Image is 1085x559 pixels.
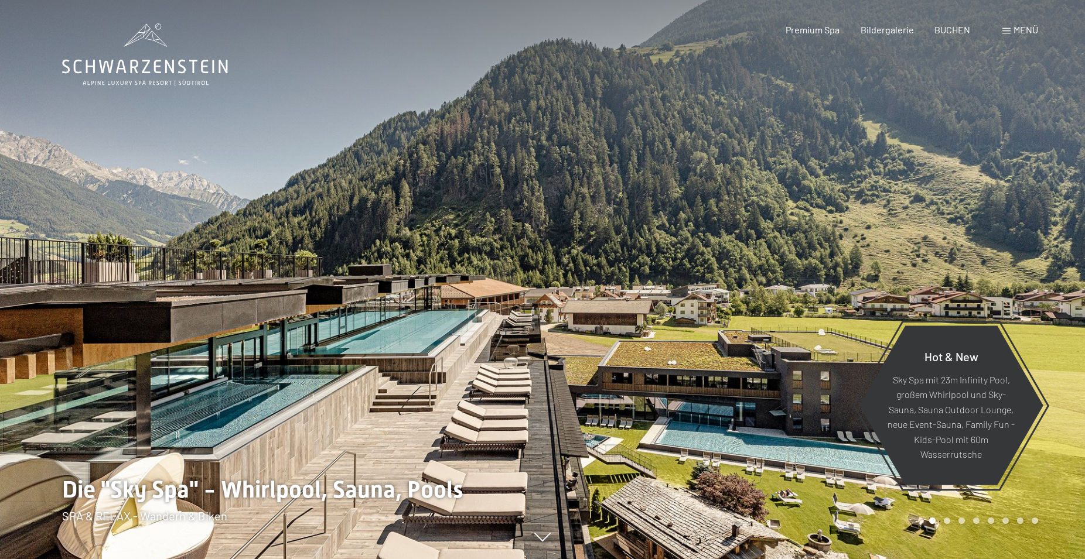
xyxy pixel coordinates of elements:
span: Menü [1014,24,1038,35]
a: Bildergalerie [861,24,914,35]
div: Carousel Page 5 [988,517,994,524]
span: Hot & New [924,349,978,363]
div: Carousel Page 6 [1002,517,1009,524]
a: Premium Spa [786,24,840,35]
div: Carousel Page 1 (Current Slide) [929,517,936,524]
div: Carousel Page 7 [1017,517,1023,524]
div: Carousel Pagination [925,517,1038,524]
div: Carousel Page 2 [944,517,950,524]
div: Carousel Page 4 [973,517,980,524]
div: Carousel Page 3 [958,517,965,524]
a: Hot & New Sky Spa mit 23m Infinity Pool, großem Whirlpool und Sky-Sauna, Sauna Outdoor Lounge, ne... [858,325,1044,486]
a: BUCHEN [934,24,970,35]
p: Sky Spa mit 23m Infinity Pool, großem Whirlpool und Sky-Sauna, Sauna Outdoor Lounge, neue Event-S... [888,372,1015,462]
div: Carousel Page 8 [1032,517,1038,524]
